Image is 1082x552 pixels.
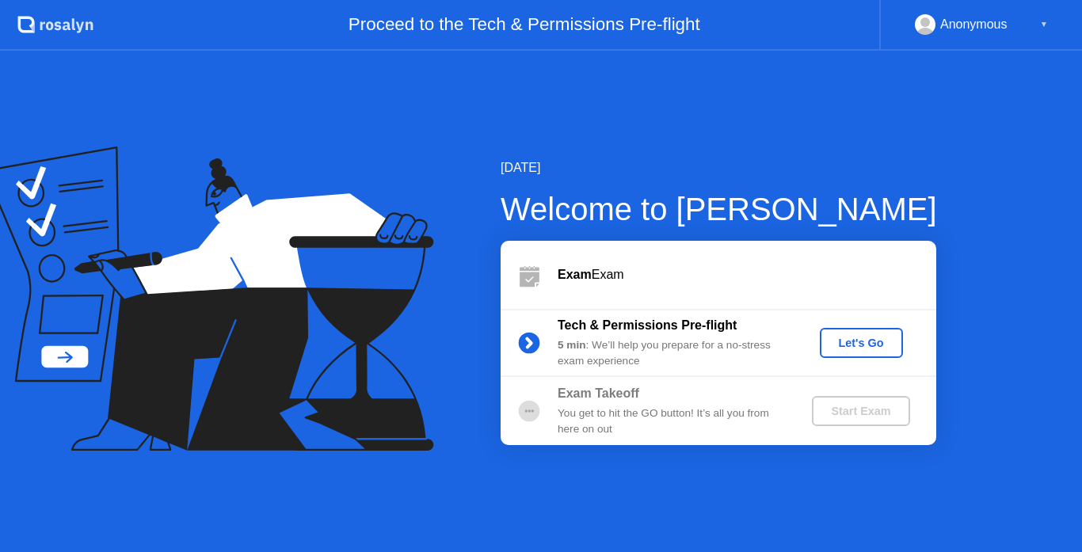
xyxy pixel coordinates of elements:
[501,158,937,177] div: [DATE]
[940,14,1008,35] div: Anonymous
[558,265,936,284] div: Exam
[558,337,786,370] div: : We’ll help you prepare for a no-stress exam experience
[818,405,903,417] div: Start Exam
[558,386,639,400] b: Exam Takeoff
[1040,14,1048,35] div: ▼
[820,328,903,358] button: Let's Go
[501,185,937,233] div: Welcome to [PERSON_NAME]
[812,396,909,426] button: Start Exam
[558,318,737,332] b: Tech & Permissions Pre-flight
[558,405,786,438] div: You get to hit the GO button! It’s all you from here on out
[558,339,586,351] b: 5 min
[826,337,897,349] div: Let's Go
[558,268,592,281] b: Exam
